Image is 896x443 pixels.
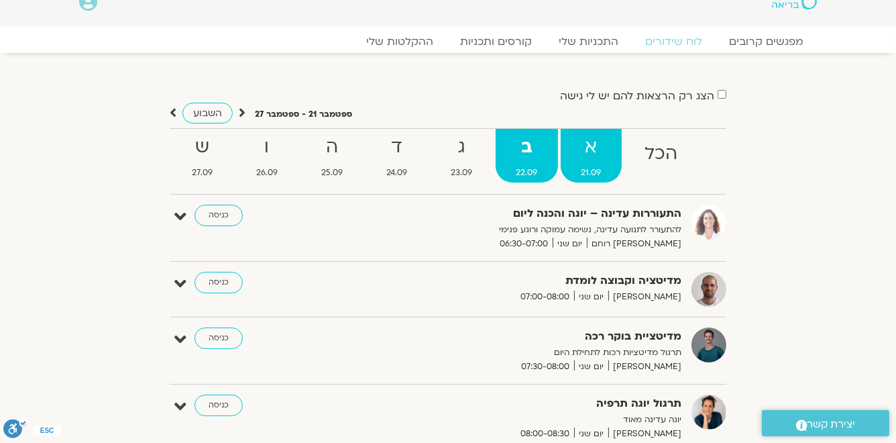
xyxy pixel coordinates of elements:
[496,132,558,162] strong: ב
[496,129,558,183] a: ב22.09
[353,413,681,427] p: יוגה עדינה מאוד
[171,129,233,183] a: ש27.09
[235,166,298,180] span: 26.09
[561,166,622,180] span: 21.09
[496,166,558,180] span: 22.09
[193,107,222,119] span: השבוע
[516,290,574,304] span: 07:00-08:00
[300,132,363,162] strong: ה
[171,132,233,162] strong: ש
[608,427,681,441] span: [PERSON_NAME]
[560,90,714,102] label: הצג רק הרצאות להם יש לי גישה
[353,205,681,223] strong: התעוררות עדינה – יוגה והכנה ליום
[353,272,681,290] strong: מדיטציה וקבוצה לומדת
[447,35,545,48] a: קורסים ותכניות
[561,132,622,162] strong: א
[716,35,817,48] a: מפגשים קרובים
[235,132,298,162] strong: ו
[255,107,352,121] p: ספטמבר 21 - ספטמבר 27
[561,129,622,183] a: א21.09
[366,166,427,180] span: 24.09
[553,237,587,251] span: יום שני
[624,139,698,169] strong: הכל
[545,35,632,48] a: התכניות שלי
[495,237,553,251] span: 06:30-07:00
[366,132,427,162] strong: ד
[194,328,243,349] a: כניסה
[516,360,574,374] span: 07:30-08:00
[353,223,681,237] p: להתעורר לתנועה עדינה, נשימה עמוקה ורוגע פנימי
[366,129,427,183] a: ד24.09
[574,290,608,304] span: יום שני
[574,360,608,374] span: יום שני
[574,427,608,441] span: יום שני
[194,272,243,293] a: כניסה
[353,35,447,48] a: ההקלטות שלי
[300,166,363,180] span: 25.09
[194,205,243,226] a: כניסה
[632,35,716,48] a: לוח שידורים
[194,395,243,416] a: כניסה
[300,129,363,183] a: ה25.09
[431,166,493,180] span: 23.09
[516,427,574,441] span: 08:00-08:30
[587,237,681,251] span: [PERSON_NAME] רוחם
[171,166,233,180] span: 27.09
[79,35,817,48] nav: Menu
[431,129,493,183] a: ג23.09
[762,410,889,436] a: יצירת קשר
[624,129,698,183] a: הכל
[235,129,298,183] a: ו26.09
[182,103,233,124] a: השבוע
[353,395,681,413] strong: תרגול יוגה תרפיה
[353,346,681,360] p: תרגול מדיטציות רכות לתחילת היום
[353,328,681,346] strong: מדיטציית בוקר רכה
[608,360,681,374] span: [PERSON_NAME]
[431,132,493,162] strong: ג
[608,290,681,304] span: [PERSON_NAME]
[807,415,856,434] span: יצירת קשר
